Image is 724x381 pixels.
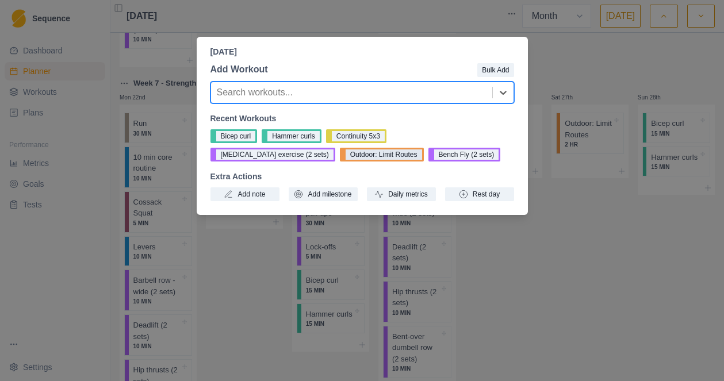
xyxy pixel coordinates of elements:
button: Continuity 5x3 [326,129,386,143]
button: Hammer curls [262,129,321,143]
button: Bench Fly (2 sets) [428,148,501,161]
button: [MEDICAL_DATA] exercise (2 sets) [210,148,335,161]
p: Add Workout [210,63,268,76]
button: Rest day [445,187,514,201]
p: [DATE] [210,46,514,58]
button: Daily metrics [367,187,436,201]
p: Extra Actions [210,171,514,183]
button: Bulk Add [477,63,514,77]
p: Recent Workouts [210,113,514,125]
button: Outdoor: Limit Routes [340,148,424,161]
button: Add milestone [289,187,358,201]
button: Add note [210,187,279,201]
button: Bicep curl [210,129,258,143]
